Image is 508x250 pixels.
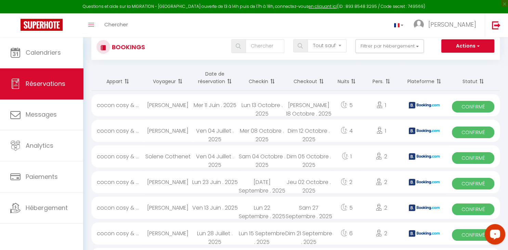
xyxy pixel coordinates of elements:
button: Actions [441,39,494,53]
a: en cliquant ici [309,3,337,9]
iframe: LiveChat chat widget [479,221,508,250]
img: ... [414,19,424,30]
h3: Bookings [110,39,145,55]
th: Sort by channel [402,65,446,91]
span: Calendriers [26,48,61,57]
img: logout [492,21,500,29]
th: Sort by rentals [91,65,144,91]
span: Analytics [26,141,53,150]
span: Réservations [26,79,65,88]
img: Super Booking [21,19,63,31]
th: Sort by people [361,65,402,91]
span: Hébergement [26,203,68,212]
span: [PERSON_NAME] [428,20,476,29]
th: Sort by guest [144,65,191,91]
span: Chercher [104,21,128,28]
button: Filtrer par hébergement [355,39,424,53]
th: Sort by checkout [285,65,332,91]
span: Messages [26,110,57,119]
th: Sort by status [447,65,500,91]
a: ... [PERSON_NAME] [408,13,485,37]
th: Sort by checkin [238,65,285,91]
input: Chercher [246,39,285,53]
th: Sort by booking date [192,65,238,91]
th: Sort by nights [332,65,361,91]
a: Chercher [99,13,133,37]
span: Paiements [26,172,58,181]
